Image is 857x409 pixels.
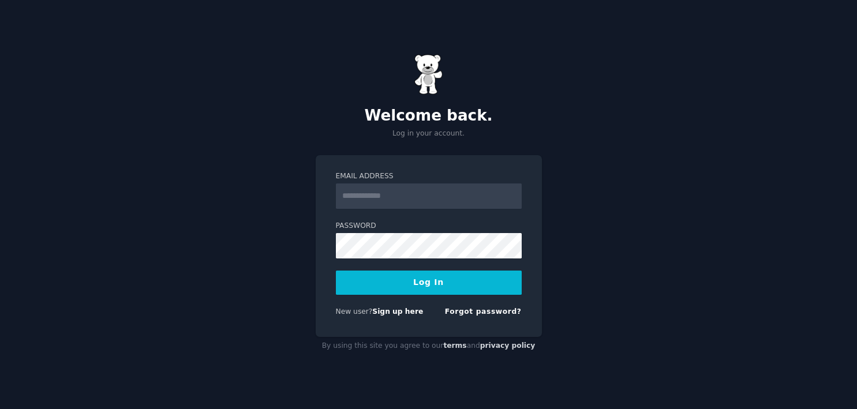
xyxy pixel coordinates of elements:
[372,307,423,316] a: Sign up here
[336,271,522,295] button: Log In
[443,342,466,350] a: terms
[316,337,542,355] div: By using this site you agree to our and
[336,307,373,316] span: New user?
[445,307,522,316] a: Forgot password?
[316,129,542,139] p: Log in your account.
[336,171,522,182] label: Email Address
[316,107,542,125] h2: Welcome back.
[414,54,443,95] img: Gummy Bear
[336,221,522,231] label: Password
[480,342,536,350] a: privacy policy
